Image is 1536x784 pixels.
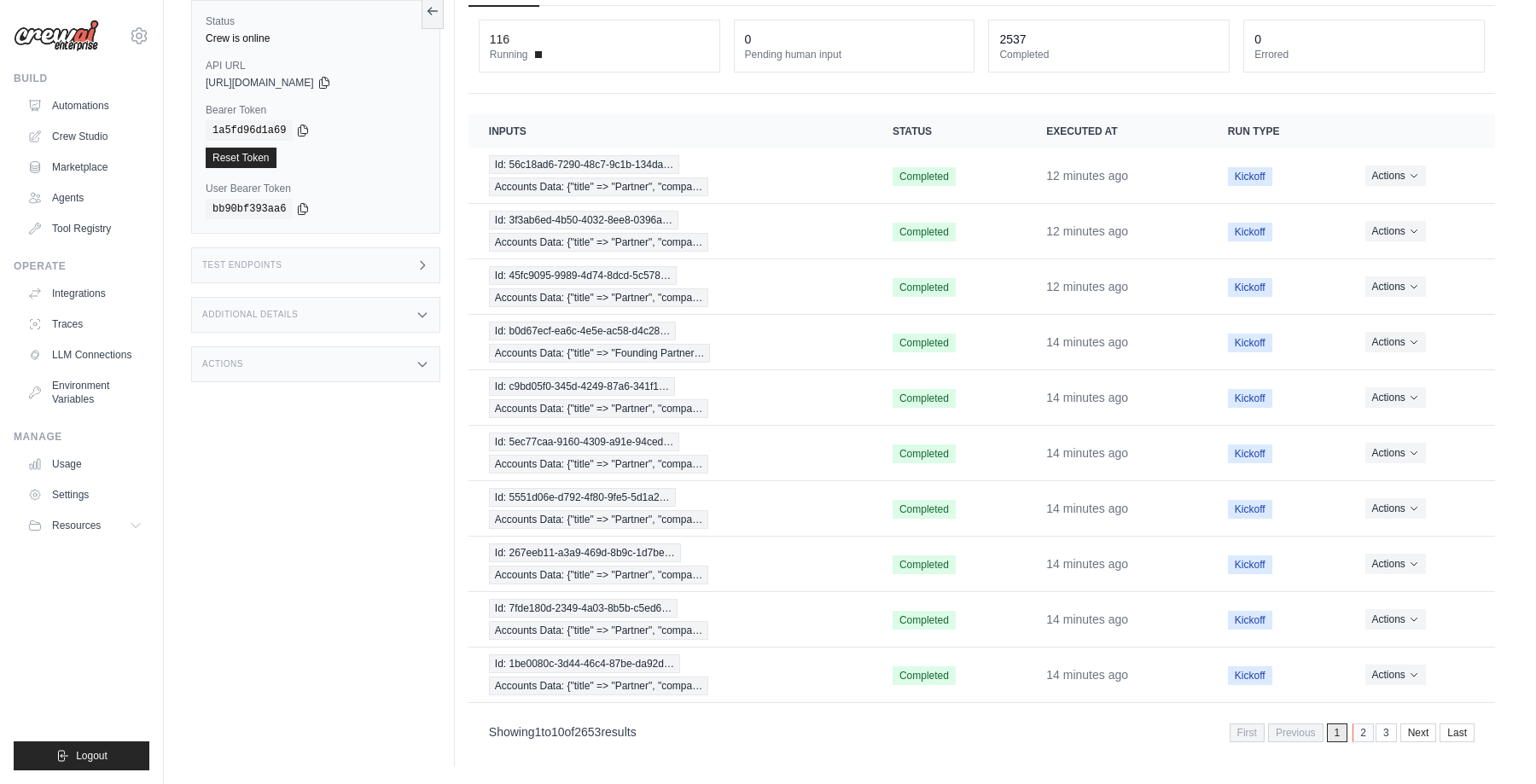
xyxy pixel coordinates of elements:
nav: Pagination [468,710,1495,753]
th: Status [872,114,1026,148]
a: LLM Connections [20,341,149,369]
a: View execution details for Id [489,433,852,473]
button: Actions for execution [1365,332,1426,352]
span: Accounts Data: {"title" => "Partner", "compa… [489,455,708,473]
div: 116 [490,31,509,48]
button: Actions for execution [1365,387,1426,408]
time: August 28, 2025 at 15:27 IST [1046,391,1128,404]
span: Accounts Data: {"title" => "Partner", "compa… [489,233,708,252]
span: Running [490,48,528,61]
a: View execution details for Id [489,266,852,307]
span: Completed [893,611,956,630]
h3: Additional Details [202,310,298,320]
button: Actions for execution [1365,609,1426,630]
a: View execution details for Id [489,488,852,529]
span: [URL][DOMAIN_NAME] [206,76,314,90]
span: Accounts Data: {"title" => "Partner", "compa… [489,177,708,196]
span: Accounts Data: {"title" => "Partner", "compa… [489,677,708,695]
div: Build [14,72,149,85]
button: Actions for execution [1365,443,1426,463]
span: Kickoff [1228,666,1272,685]
span: 1 [535,725,542,739]
time: August 28, 2025 at 15:29 IST [1046,224,1128,238]
span: Logout [76,749,108,763]
time: August 28, 2025 at 15:28 IST [1046,280,1128,293]
span: Accounts Data: {"title" => "Partner", "compa… [489,288,708,307]
span: Id: 3f3ab6ed-4b50-4032-8ee8-0396a… [489,211,678,229]
span: Kickoff [1228,611,1272,630]
button: Resources [20,512,149,539]
a: Traces [20,311,149,338]
button: Actions for execution [1365,554,1426,574]
span: 10 [551,725,565,739]
span: Id: c9bd05f0-345d-4249-87a6-341f1… [489,377,675,396]
dt: Completed [999,48,1219,61]
span: Id: 56c18ad6-7290-48c7-9c1b-134da… [489,155,679,174]
span: Kickoff [1228,278,1272,297]
a: Reset Token [206,148,276,168]
span: Accounts Data: {"title" => "Partner", "compa… [489,621,708,640]
a: View execution details for Id [489,654,852,695]
time: August 28, 2025 at 15:29 IST [1046,169,1128,183]
div: 0 [745,31,752,48]
button: Actions for execution [1365,665,1426,685]
label: API URL [206,59,426,73]
a: Tool Registry [20,215,149,242]
span: Kickoff [1228,223,1272,241]
a: Crew Studio [20,123,149,150]
h3: Test Endpoints [202,260,282,270]
label: Status [206,15,426,28]
span: Id: 1be0080c-3d44-46c4-87be-da92d… [489,654,680,673]
h3: Actions [202,359,243,369]
a: Settings [20,481,149,508]
span: 2653 [574,725,601,739]
nav: Pagination [1230,723,1475,742]
div: Manage [14,430,149,444]
span: Completed [893,555,956,574]
span: Kickoff [1228,555,1272,574]
button: Actions for execution [1365,498,1426,519]
span: Accounts Data: {"title" => "Founding Partner… [489,344,711,363]
span: Id: 267eeb11-a3a9-469d-8b9c-1d7be… [489,543,681,562]
span: Id: 45fc9095-9989-4d74-8dcd-5c578… [489,266,677,285]
span: Accounts Data: {"title" => "Partner", "compa… [489,566,708,584]
th: Executed at [1026,114,1207,148]
span: Id: 5ec77caa-9160-4309-a91e-94ced… [489,433,679,451]
a: 3 [1376,723,1397,742]
span: Completed [893,334,956,352]
span: Id: 7fde180d-2349-4a03-8b5b-c5ed6… [489,599,678,618]
span: Kickoff [1228,389,1272,408]
time: August 28, 2025 at 15:27 IST [1046,668,1128,682]
a: View execution details for Id [489,211,852,252]
a: Integrations [20,280,149,307]
a: Usage [20,450,149,478]
a: 2 [1353,723,1374,742]
span: 1 [1327,723,1348,742]
dt: Pending human input [745,48,964,61]
span: Previous [1268,723,1324,742]
span: Accounts Data: {"title" => "Partner", "compa… [489,510,708,529]
div: 0 [1254,31,1261,48]
label: User Bearer Token [206,182,426,195]
div: 2537 [999,31,1026,48]
a: View execution details for Id [489,599,852,640]
span: Completed [893,223,956,241]
span: Kickoff [1228,334,1272,352]
span: Kickoff [1228,500,1272,519]
span: Completed [893,444,956,463]
span: Id: b0d67ecf-ea6c-4e5e-ac58-d4c28… [489,322,676,340]
section: Crew executions table [468,114,1495,753]
a: Last [1440,723,1475,742]
dt: Errored [1254,48,1474,61]
div: Operate [14,259,149,273]
div: Crew is online [206,32,426,45]
code: bb90bf393aa6 [206,199,293,219]
iframe: Chat Widget [1451,702,1536,784]
button: Actions for execution [1365,276,1426,297]
a: Environment Variables [20,372,149,413]
button: Logout [14,741,149,770]
time: August 28, 2025 at 15:27 IST [1046,613,1128,626]
span: Completed [893,500,956,519]
img: Logo [14,20,99,52]
span: Kickoff [1228,167,1272,186]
